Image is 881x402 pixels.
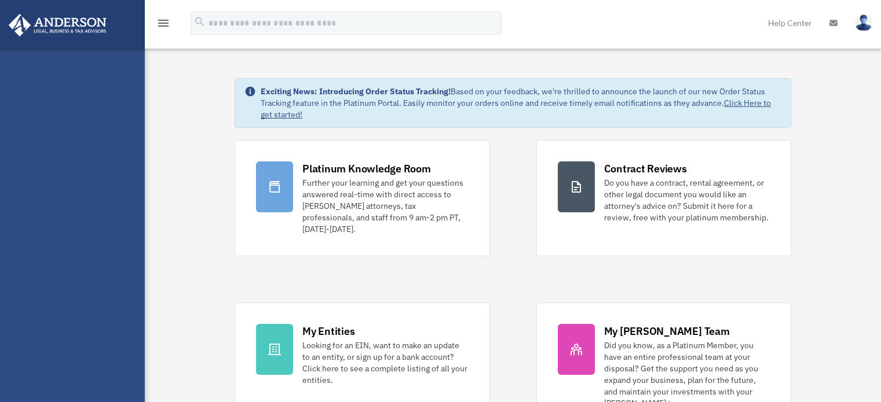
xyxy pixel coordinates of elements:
i: search [193,16,206,28]
div: Platinum Knowledge Room [302,161,431,176]
a: Click Here to get started! [261,98,771,120]
a: Contract Reviews Do you have a contract, rental agreement, or other legal document you would like... [536,140,791,256]
a: Platinum Knowledge Room Further your learning and get your questions answered real-time with dire... [235,140,489,256]
i: menu [156,16,170,30]
div: My Entities [302,324,354,338]
div: My [PERSON_NAME] Team [604,324,730,338]
a: menu [156,20,170,30]
strong: Exciting News: Introducing Order Status Tracking! [261,86,451,97]
div: Further your learning and get your questions answered real-time with direct access to [PERSON_NAM... [302,177,468,235]
div: Contract Reviews [604,161,687,176]
img: Anderson Advisors Platinum Portal [5,14,110,36]
img: User Pic [855,14,872,31]
div: Do you have a contract, rental agreement, or other legal document you would like an attorney's ad... [604,177,770,223]
div: Looking for an EIN, want to make an update to an entity, or sign up for a bank account? Click her... [302,340,468,386]
div: Based on your feedback, we're thrilled to announce the launch of our new Order Status Tracking fe... [261,86,781,120]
